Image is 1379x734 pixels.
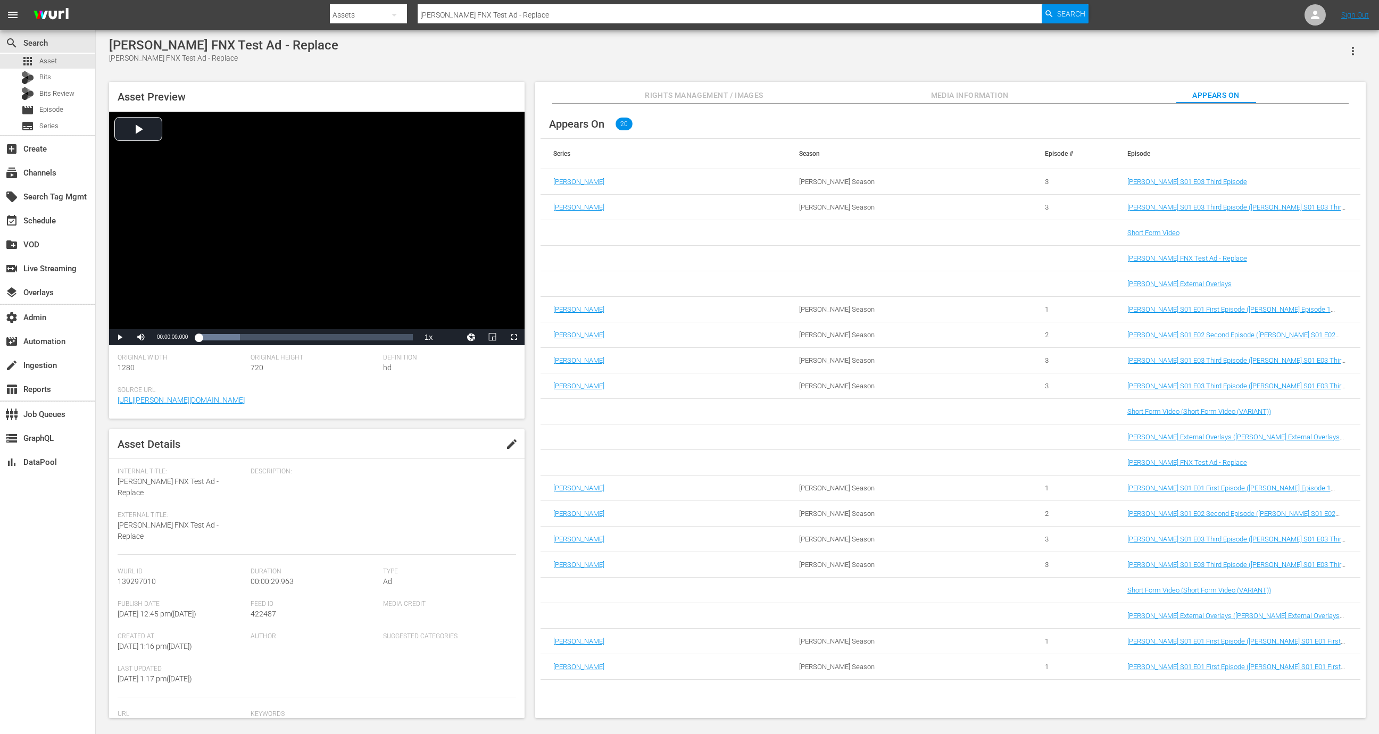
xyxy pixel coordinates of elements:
[109,38,338,53] div: [PERSON_NAME] FNX Test Ad - Replace
[5,166,18,179] span: Channels
[1127,433,1344,449] a: [PERSON_NAME] External Overlays ([PERSON_NAME] External Overlays (VARIANT))
[5,286,18,299] span: Overlays
[39,56,57,66] span: Asset
[157,334,188,340] span: 00:00:00.000
[251,568,378,576] span: Duration
[930,89,1010,102] span: Media Information
[1127,561,1345,577] a: [PERSON_NAME] S01 E03 Third Episode ([PERSON_NAME] S01 E03 Third Episode (VARIANT))
[553,382,604,390] a: [PERSON_NAME]
[786,322,1032,348] td: [PERSON_NAME] Season
[39,88,74,99] span: Bits Review
[5,408,18,421] span: Job Queues
[541,139,786,169] th: Series
[786,629,1032,654] td: [PERSON_NAME] Season
[786,654,1032,680] td: [PERSON_NAME] Season
[786,527,1032,552] td: [PERSON_NAME] Season
[503,329,525,345] button: Fullscreen
[118,610,196,618] span: [DATE] 12:45 pm ( [DATE] )
[1176,89,1256,102] span: Appears On
[5,190,18,203] span: Search Tag Mgmt
[1127,586,1271,594] a: Short Form Video (Short Form Video (VARIANT))
[499,431,525,457] button: edit
[1127,229,1179,237] a: Short Form Video
[505,438,518,451] span: edit
[1127,280,1232,288] a: [PERSON_NAME] External Overlays
[482,329,503,345] button: Picture-in-Picture
[383,577,392,586] span: Ad
[553,356,604,364] a: [PERSON_NAME]
[5,311,18,324] span: Admin
[118,396,245,404] a: [URL][PERSON_NAME][DOMAIN_NAME]
[118,710,245,719] span: Url
[616,118,633,130] span: 20
[1032,629,1114,654] td: 1
[1032,476,1114,501] td: 1
[383,568,511,576] span: Type
[553,305,604,313] a: [PERSON_NAME]
[118,674,192,683] span: [DATE] 1:17 pm ( [DATE] )
[1127,356,1345,372] a: [PERSON_NAME] S01 E03 Third Episode ([PERSON_NAME] S01 E03 Third Episode (VARIANT))
[786,297,1032,322] td: [PERSON_NAME] Season
[118,477,219,497] span: [PERSON_NAME] FNX Test Ad - Replace
[5,456,18,469] span: DataPool
[1127,178,1247,186] a: [PERSON_NAME] S01 E03 Third Episode
[118,468,245,476] span: Internal Title:
[1032,297,1114,322] td: 1
[118,521,219,540] span: [PERSON_NAME] FNX Test Ad - Replace
[553,637,604,645] a: [PERSON_NAME]
[1127,305,1335,321] a: [PERSON_NAME] S01 E01 First Episode ([PERSON_NAME] Episode 1 (VARIANT))
[118,577,156,586] span: 139297010
[118,600,245,608] span: Publish Date
[1127,535,1345,551] a: [PERSON_NAME] S01 E03 Third Episode ([PERSON_NAME] S01 E03 Third Episode (VARIANT))
[118,511,245,520] span: External Title:
[26,3,77,28] img: ans4CAIJ8jUAAAAAAAAAAAAAAAAAAAAAAAAgQb4GAAAAAAAAAAAAAAAAAAAAAAAAJMjXAAAAAAAAAAAAAAAAAAAAAAAAgAT5G...
[5,383,18,396] span: Reports
[5,359,18,372] span: Ingestion
[553,510,604,518] a: [PERSON_NAME]
[5,37,18,49] span: Search
[553,178,604,186] a: [PERSON_NAME]
[1127,612,1344,628] a: [PERSON_NAME] External Overlays ([PERSON_NAME] External Overlays (VARIANT))
[1127,637,1345,653] a: [PERSON_NAME] S01 E01 First Episode ([PERSON_NAME] S01 E01 First Episode (VARIANT))
[118,363,135,372] span: 1280
[418,329,439,345] button: Playback Rate
[1042,4,1089,23] button: Search
[1127,407,1271,415] a: Short Form Video (Short Form Video (VARIANT))
[118,438,180,451] span: Asset Details
[1032,501,1114,527] td: 2
[1057,4,1085,23] span: Search
[5,238,18,251] span: VOD
[6,9,19,21] span: menu
[5,214,18,227] span: Schedule
[251,354,378,362] span: Original Height
[118,632,245,641] span: Created At
[198,334,412,340] div: Progress Bar
[1127,331,1340,347] a: [PERSON_NAME] S01 E02 Second Episode ([PERSON_NAME] S01 E02 Second Episode (VARIANT))
[383,600,511,608] span: Media Credit
[118,665,245,673] span: Last Updated
[1127,484,1335,500] a: [PERSON_NAME] S01 E01 First Episode ([PERSON_NAME] Episode 1 (VARIANT))
[118,90,186,103] span: Asset Preview
[1341,11,1369,19] a: Sign Out
[251,632,378,641] span: Author
[1032,139,1114,169] th: Episode #
[251,600,378,608] span: Feed ID
[109,329,130,345] button: Play
[645,89,763,102] span: Rights Management / Images
[553,484,604,492] a: [PERSON_NAME]
[383,632,511,641] span: Suggested Categories
[786,169,1032,195] td: [PERSON_NAME] Season
[1127,458,1247,466] a: [PERSON_NAME] FNX Test Ad - Replace
[21,71,34,84] div: Bits
[1115,139,1360,169] th: Episode
[1032,322,1114,348] td: 2
[553,663,604,671] a: [PERSON_NAME]
[251,577,294,586] span: 00:00:29.963
[5,335,18,348] span: Automation
[21,104,34,116] span: Episode
[786,501,1032,527] td: [PERSON_NAME] Season
[21,120,34,132] span: Series
[553,535,604,543] a: [PERSON_NAME]
[786,139,1032,169] th: Season
[251,468,511,476] span: Description:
